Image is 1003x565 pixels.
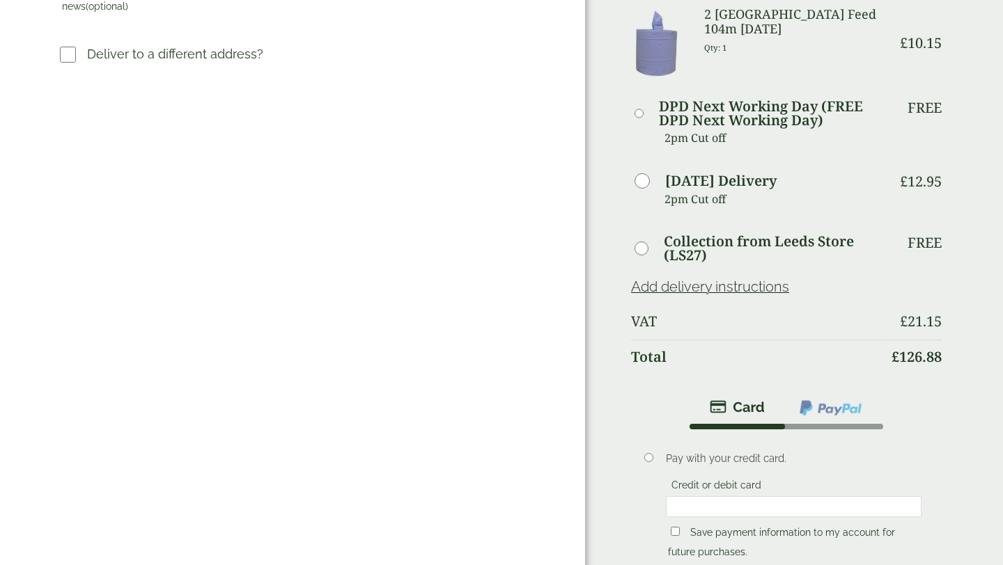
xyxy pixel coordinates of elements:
label: [DATE] Delivery [665,174,777,188]
p: Free [908,100,942,116]
p: 2pm Cut off [664,189,882,209]
p: Free [908,234,942,251]
span: £ [892,347,899,366]
bdi: 126.88 [892,347,942,366]
label: Save payment information to my account for future purchases. [668,527,895,562]
span: £ [900,312,908,331]
iframe: Secure card payment input frame [670,500,917,513]
bdi: 10.15 [900,33,942,52]
p: Deliver to a different address? [87,45,263,63]
h3: 2 [GEOGRAPHIC_DATA] Feed 104m [DATE] [704,7,882,37]
img: ppcp-gateway.png [798,399,863,417]
bdi: 12.95 [900,172,942,191]
label: Credit or debit card [666,479,767,495]
small: Qty: 1 [704,42,727,53]
label: DPD Next Working Day (FREE DPD Next Working Day) [659,100,881,127]
span: £ [900,33,908,52]
a: Add delivery instructions [631,278,789,295]
label: Collection from Leeds Store (LS27) [664,234,882,262]
p: 2pm Cut off [664,127,882,148]
bdi: 21.15 [900,312,942,331]
img: stripe.png [710,399,765,415]
p: Pay with your credit card. [666,451,922,466]
th: Total [631,340,882,374]
span: £ [900,172,908,191]
th: VAT [631,305,882,338]
span: (optional) [86,1,128,12]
